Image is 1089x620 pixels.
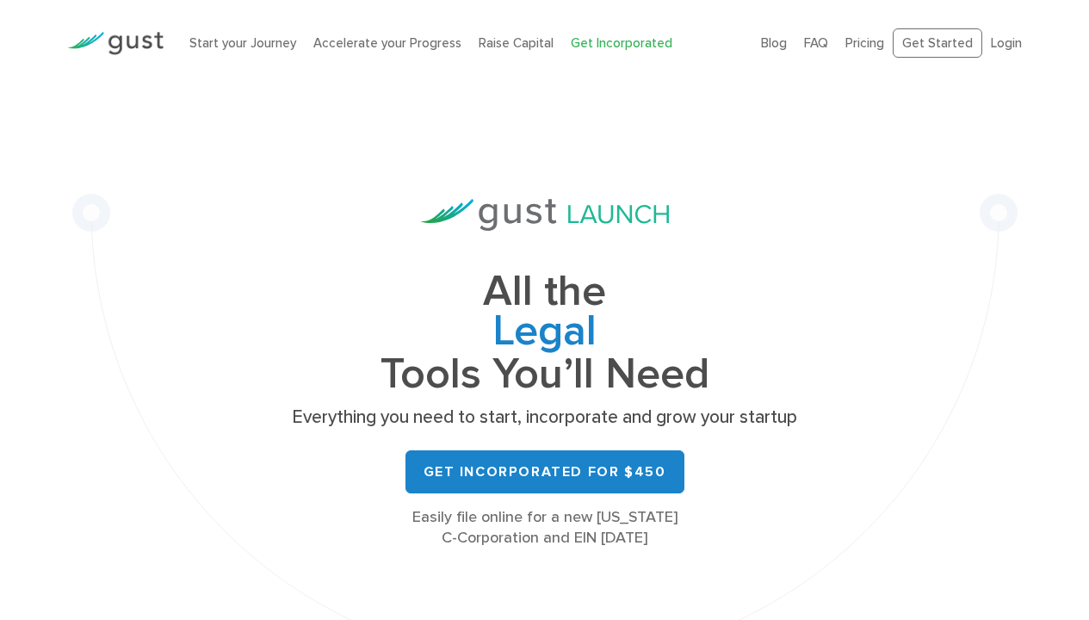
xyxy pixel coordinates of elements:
a: Login [991,35,1022,51]
div: Easily file online for a new [US_STATE] C-Corporation and EIN [DATE] [287,507,803,549]
span: Legal [287,312,803,355]
a: Pricing [845,35,884,51]
img: Gust Launch Logo [421,199,669,231]
h1: All the Tools You’ll Need [287,272,803,394]
a: FAQ [804,35,828,51]
a: Blog [761,35,787,51]
img: Gust Logo [67,32,164,55]
p: Everything you need to start, incorporate and grow your startup [287,406,803,430]
a: Raise Capital [479,35,554,51]
a: Start your Journey [189,35,296,51]
a: Get Incorporated [571,35,672,51]
a: Get Incorporated for $450 [405,450,684,493]
a: Get Started [893,28,982,59]
a: Accelerate your Progress [313,35,461,51]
